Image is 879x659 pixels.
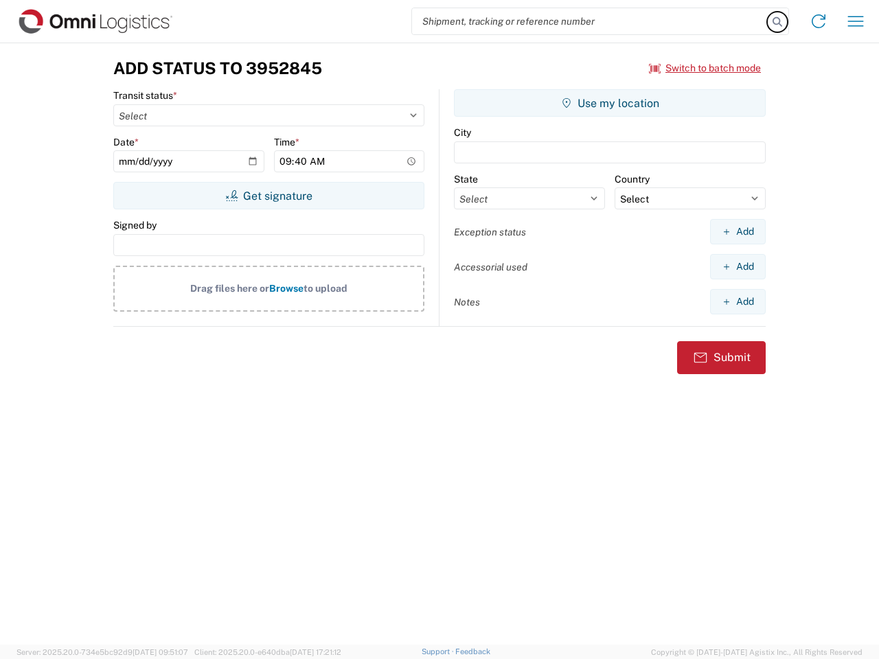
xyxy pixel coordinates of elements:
[113,58,322,78] h3: Add Status to 3952845
[651,646,863,658] span: Copyright © [DATE]-[DATE] Agistix Inc., All Rights Reserved
[133,648,188,656] span: [DATE] 09:51:07
[455,647,490,656] a: Feedback
[190,283,269,294] span: Drag files here or
[113,89,177,102] label: Transit status
[454,173,478,185] label: State
[454,126,471,139] label: City
[454,89,766,117] button: Use my location
[710,219,766,244] button: Add
[677,341,766,374] button: Submit
[16,648,188,656] span: Server: 2025.20.0-734e5bc92d9
[194,648,341,656] span: Client: 2025.20.0-e640dba
[304,283,347,294] span: to upload
[113,136,139,148] label: Date
[290,648,341,656] span: [DATE] 17:21:12
[422,647,456,656] a: Support
[269,283,304,294] span: Browse
[113,219,157,231] label: Signed by
[710,254,766,279] button: Add
[615,173,650,185] label: Country
[454,296,480,308] label: Notes
[649,57,761,80] button: Switch to batch mode
[412,8,768,34] input: Shipment, tracking or reference number
[710,289,766,314] button: Add
[454,261,527,273] label: Accessorial used
[454,226,526,238] label: Exception status
[274,136,299,148] label: Time
[113,182,424,209] button: Get signature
